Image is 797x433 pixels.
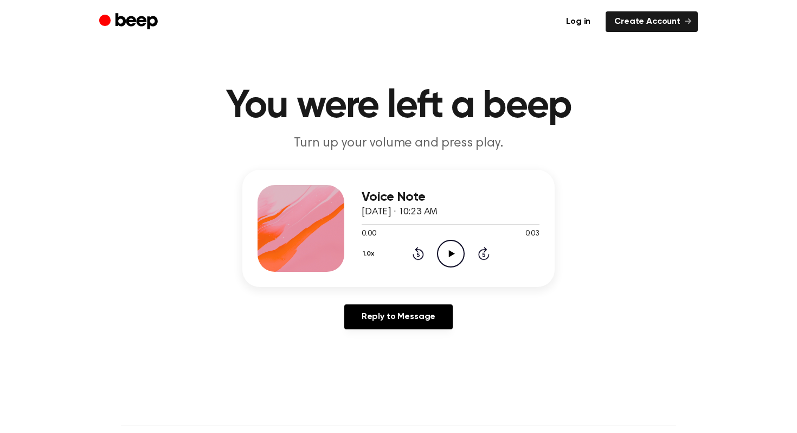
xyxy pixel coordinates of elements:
a: Create Account [606,11,698,32]
h3: Voice Note [362,190,539,205]
h1: You were left a beep [121,87,676,126]
span: 0:03 [525,228,539,240]
a: Reply to Message [344,304,453,329]
button: 1.0x [362,245,378,263]
p: Turn up your volume and press play. [190,135,607,152]
a: Log in [557,11,599,32]
a: Beep [99,11,160,33]
span: [DATE] · 10:23 AM [362,207,438,217]
span: 0:00 [362,228,376,240]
